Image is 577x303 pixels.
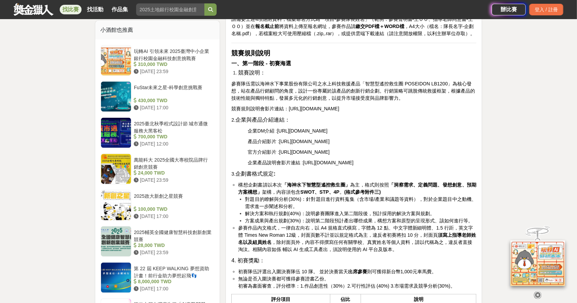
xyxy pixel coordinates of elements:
[248,149,279,155] span: 官方介紹影片 :
[248,160,303,165] span: 企業產品說明會影片連結 :
[134,97,212,104] div: 430,000 TWD
[84,5,106,14] a: 找活動
[134,229,212,242] div: 2025輔英全國健康智慧科技創新創業競賽
[238,70,265,75] span: 競賽說明：
[238,182,476,195] span: 構想企劃書請以本次 為主，格式則按照 架構，內容須包含 。
[231,81,475,101] span: 參賽隊伍需以海神水下事業股份有限公司之水上科技救援產品「智慧型遙控救生圈 POSEIDON LB1200」為核心發想，站在產品行銷顧問的角度，設計一份專屬於該產品的創新行銷企劃。行銷策略可跳脫傳...
[277,128,328,134] a: [URL][DOMAIN_NAME]
[282,182,350,188] strong: 「海神水下智慧型遙控救生圈」
[231,16,475,36] span: 請備妥上述4項應附資料，檔案命名方式為「項目-參賽隊長姓名」（範例：參賽聲明書-王ＯＯ、指導老師同意書-王ＯＯ）並在 將資料上傳至報名網址，參賽作品請 ，A4大小（檔名：隊長名字-企劃名稱.pd...
[134,169,212,177] div: 24,000 TWD
[101,154,215,184] a: 萬能科大 2025全國大專校院品牌行銷創意競賽 24,000 TWD [DATE] 23:59
[231,60,291,66] strong: 一、第一階段 - 初賽海選
[101,262,215,293] a: 第 22 屆 KEEP WALKING 夢想資助計畫！前行金助力夢想起飛👣 8,000,000 TWD [DATE] 17:00
[245,218,473,223] span: 方案成果與產出規劃(30%)：說明第二階段預計產出哪些成果，構想方案和原型的呈現形式、該如何進行等。
[245,211,434,216] span: 解決方案和執行規劃(40%)：說明參賽團隊進入第二階段後，預計採用的解決方案與規劃。
[303,160,354,165] a: [URL][DOMAIN_NAME]
[134,120,212,133] div: 2025臺北秋季程式設計節 城市通微服務大黑客松
[231,50,270,57] strong: 競賽規則說明
[238,269,436,274] span: 初賽隊伍評選出入圍決賽隊伍 10 隊。 並於決賽當天 則可獲得新台幣1,000元車馬費。
[510,240,565,286] img: d2146d9a-e6f6-4337-9592-8cefde37ba6b.png
[134,68,212,75] div: [DATE] 23:59
[231,258,265,263] span: 4. 初賽獎勵：
[238,225,476,252] span: 參賽作品內文格式，一律自左向右，以 A4 規格直式橫寫，字體為 12 點、中文字體新細明體、1.5 行距，英文字體 Times New Roman 12級，封面頁數不計並以規定格式為主，違反者初...
[231,117,235,123] span: 2.
[101,226,215,257] a: 2025輔英全國健康智慧科技創新創業競賽 28,000 TWD [DATE] 23:59
[134,156,212,169] div: 萬能科大 2025全國大專校院品牌行銷創意競賽
[60,5,82,14] a: 找比賽
[101,45,215,76] a: 玩轉AI 引領未來 2025臺灣中小企業銀行校園金融科技創意挑戰賽 310,000 TWD [DATE] 23:59
[134,242,212,249] div: 28,000 TWD
[134,133,212,140] div: 700,000 TWD
[134,206,212,213] div: 100,000 TWD
[101,81,215,112] a: FuStar未來之星-科學創意挑戰賽 430,000 TWD [DATE] 17:00
[101,190,215,221] a: 2025政大新創之星競賽 100,000 TWD [DATE] 17:00
[279,149,330,155] a: [URL][DOMAIN_NAME]
[134,61,212,68] div: 310,000 TWD
[231,106,289,111] span: 競賽規則說明會影片連結：
[134,285,212,292] div: [DATE] 17:00
[134,84,212,97] div: FuStar未來之星-科學創意挑戰賽
[271,297,290,302] span: 評分項目
[134,48,212,61] div: 玩轉AI 引領未來 2025臺灣中小企業銀行校園金融科技創意挑戰賽
[134,265,212,278] div: 第 22 屆 KEEP WALKING 夢想資助計畫！前行金助力夢想起飛👣
[344,189,381,195] strong: (格式參考附件三)
[231,171,235,177] span: 3.
[348,269,367,274] strong: 出席參賽
[136,3,204,16] input: 2025土地銀行校園金融創意挑戰賽：從你出發 開啟智慧金融新頁
[274,171,275,177] strong: :
[238,283,455,289] span: 初審為書面審查，評分標準：1.作品創意性（30%）2.可行性評估 (40%) 3.市場需求及競爭分析(30%)。
[248,128,277,134] span: 企業DM介紹 :
[341,297,350,302] span: 佔比
[101,118,215,148] a: 2025臺北秋季程式設計節 城市通微服務大黑客松 700,000 TWD [DATE] 12:00
[238,276,329,281] span: 無論是否入圍決賽都可獲得參賽證書乙份。
[255,24,279,29] strong: 報名截止前
[414,297,423,302] span: 說明
[279,139,330,144] a: [URL][DOMAIN_NAME]
[248,139,279,144] span: 產品介紹影片 :
[245,196,476,209] span: 對題目的瞭解與分析(30%)：針對題目進行資料蒐集（含市場/產業和議題等資料），對於企業題目中之動機、需求進一步闡述和分析。
[95,20,220,40] div: 小酒館也推薦
[134,213,212,220] div: [DATE] 17:00
[238,232,476,245] strong: 須寫上指導老師姓名以及組員姓名
[109,5,131,14] a: 作品集
[300,189,339,195] strong: SWOT、STP、4P
[356,24,404,29] strong: 繳交PDF檔＋WORD檔
[134,104,212,111] div: [DATE] 17:00
[134,249,212,256] div: [DATE] 23:59
[134,193,212,206] div: 2025政大新創之星競賽
[134,177,212,184] div: [DATE] 23:59
[134,278,212,285] div: 8,000,000 TWD
[492,4,526,15] a: 辦比賽
[134,140,212,148] div: [DATE] 12:00
[235,171,275,177] span: 企劃書格式規定
[289,106,339,111] a: [URL][DOMAIN_NAME]
[235,117,290,123] span: 企業與產品介紹連結：
[529,4,563,15] div: 登入 / 註冊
